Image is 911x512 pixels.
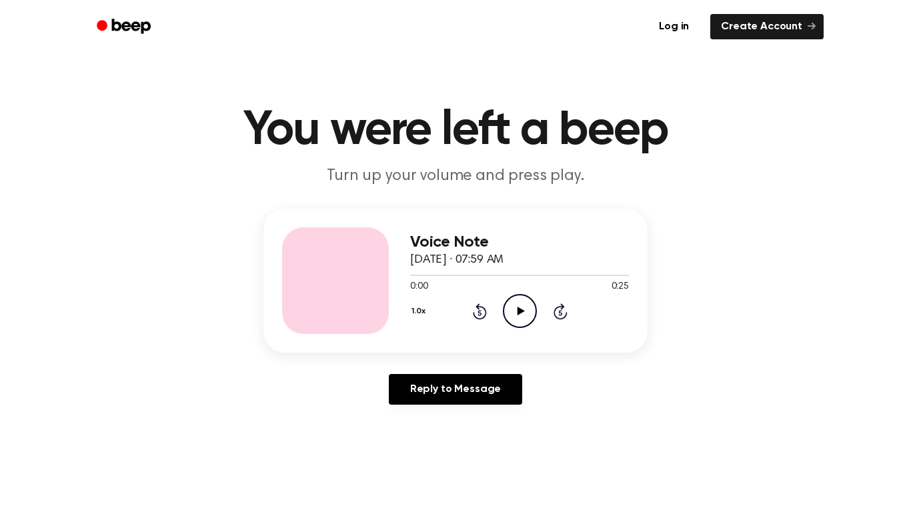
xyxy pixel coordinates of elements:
h3: Voice Note [410,233,629,251]
a: Reply to Message [389,374,522,405]
a: Log in [646,11,702,42]
a: Create Account [710,14,824,39]
a: Beep [87,14,163,40]
span: 0:25 [612,280,629,294]
span: [DATE] · 07:59 AM [410,254,504,266]
button: 1.0x [410,300,430,323]
p: Turn up your volume and press play. [199,165,712,187]
span: 0:00 [410,280,427,294]
h1: You were left a beep [114,107,797,155]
